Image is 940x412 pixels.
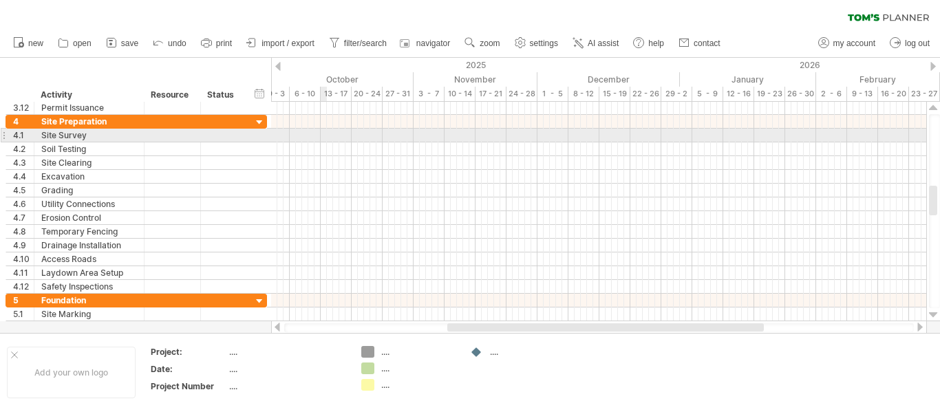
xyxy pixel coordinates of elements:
[149,34,191,52] a: undo
[243,34,319,52] a: import / export
[13,156,34,169] div: 4.3
[41,239,137,252] div: Drainage Installation
[909,87,940,101] div: 23 - 27
[259,87,290,101] div: 29 - 3
[416,39,450,48] span: navigator
[815,34,879,52] a: my account
[886,34,934,52] a: log out
[41,184,137,197] div: Grading
[785,87,816,101] div: 26 - 30
[13,101,34,114] div: 3.12
[197,34,236,52] a: print
[648,39,664,48] span: help
[13,129,34,142] div: 4.1
[723,87,754,101] div: 12 - 16
[692,87,723,101] div: 5 - 9
[13,211,34,224] div: 4.7
[103,34,142,52] a: save
[537,87,568,101] div: 1 - 5
[41,129,137,142] div: Site Survey
[13,170,34,183] div: 4.4
[878,87,909,101] div: 16 - 20
[588,39,619,48] span: AI assist
[754,87,785,101] div: 19 - 23
[13,266,34,279] div: 4.11
[445,87,476,101] div: 10 - 14
[13,115,34,128] div: 4
[599,87,630,101] div: 15 - 19
[41,225,137,238] div: Temporary Fencing
[506,87,537,101] div: 24 - 28
[630,87,661,101] div: 22 - 26
[41,170,137,183] div: Excavation
[229,380,345,392] div: ....
[41,101,137,114] div: Permit Issuance
[41,142,137,155] div: Soil Testing
[207,88,237,102] div: Status
[630,34,668,52] a: help
[216,39,232,48] span: print
[73,39,92,48] span: open
[675,34,725,52] a: contact
[41,266,137,279] div: Laydown Area Setup
[41,197,137,210] div: Utility Connections
[480,39,500,48] span: zoom
[847,87,878,101] div: 9 - 13
[537,72,680,87] div: December 2025
[151,380,226,392] div: Project Number
[381,362,456,374] div: ....
[290,87,321,101] div: 6 - 10
[54,34,96,52] a: open
[41,115,137,128] div: Site Preparation
[321,87,352,101] div: 13 - 17
[41,252,137,265] div: Access Roads
[13,252,34,265] div: 4.10
[168,39,186,48] span: undo
[41,294,137,307] div: Foundation
[352,87,383,101] div: 20 - 24
[13,225,34,238] div: 4.8
[41,307,137,321] div: Site Marking
[490,346,565,358] div: ....
[511,34,562,52] a: settings
[41,156,137,169] div: Site Clearing
[325,34,391,52] a: filter/search
[151,346,226,358] div: Project:
[13,280,34,293] div: 4.12
[680,72,816,87] div: January 2026
[13,197,34,210] div: 4.6
[229,346,345,358] div: ....
[398,34,454,52] a: navigator
[271,72,414,87] div: October 2025
[344,39,387,48] span: filter/search
[41,280,137,293] div: Safety Inspections
[661,87,692,101] div: 29 - 2
[694,39,720,48] span: contact
[833,39,875,48] span: my account
[13,142,34,155] div: 4.2
[151,363,226,375] div: Date:
[229,363,345,375] div: ....
[261,39,314,48] span: import / export
[569,34,623,52] a: AI assist
[461,34,504,52] a: zoom
[151,88,193,102] div: Resource
[13,307,34,321] div: 5.1
[414,87,445,101] div: 3 - 7
[530,39,558,48] span: settings
[7,347,136,398] div: Add your own logo
[10,34,47,52] a: new
[381,379,456,391] div: ....
[816,72,940,87] div: February 2026
[28,39,43,48] span: new
[13,239,34,252] div: 4.9
[816,87,847,101] div: 2 - 6
[381,346,456,358] div: ....
[13,184,34,197] div: 4.5
[383,87,414,101] div: 27 - 31
[476,87,506,101] div: 17 - 21
[41,211,137,224] div: Erosion Control
[414,72,537,87] div: November 2025
[568,87,599,101] div: 8 - 12
[905,39,930,48] span: log out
